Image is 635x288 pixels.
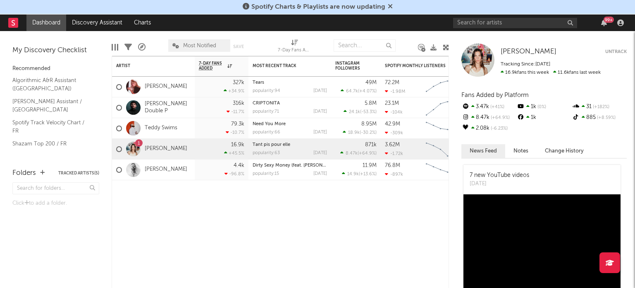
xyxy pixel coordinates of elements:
[26,15,66,31] a: Dashboard
[365,142,377,148] div: 871k
[461,102,516,112] div: 3.47k
[227,109,244,114] div: -11.7 %
[278,46,311,56] div: 7-Day Fans Added (7-Day Fans Added)
[470,171,529,180] div: 7 new YouTube videos
[224,88,244,94] div: +34.9 %
[422,77,459,97] svg: Chart title
[572,102,627,112] div: 31
[501,70,601,75] span: 11.6k fans last week
[313,109,327,114] div: [DATE]
[66,15,128,31] a: Discovery Assistant
[489,126,508,131] span: -6.23 %
[234,163,244,168] div: 4.4k
[516,102,571,112] div: 1k
[145,101,191,115] a: [PERSON_NAME] Double P
[343,130,377,135] div: ( )
[183,43,216,48] span: Most Notified
[385,109,403,115] div: -104k
[128,15,157,31] a: Charts
[58,171,99,175] button: Tracked Artists(5)
[335,61,364,71] div: Instagram Followers
[253,143,327,147] div: Tant pis pour elle
[385,172,403,177] div: -897k
[124,35,132,59] div: Filters
[313,172,327,176] div: [DATE]
[453,18,577,28] input: Search for artists
[536,105,546,109] span: 0 %
[112,35,118,59] div: Edit Columns
[253,143,290,147] a: Tant pis pour elle
[604,17,614,23] div: 99 +
[470,180,529,188] div: [DATE]
[385,101,399,106] div: 23.1M
[251,4,385,10] span: Spotify Charts & Playlists are now updating
[385,80,399,85] div: 72.2M
[501,48,556,55] span: [PERSON_NAME]
[342,171,377,177] div: ( )
[253,89,280,93] div: popularity: 94
[385,163,400,168] div: 76.8M
[253,172,279,176] div: popularity: 15
[361,121,377,127] div: 8.95M
[363,163,377,168] div: 11.9M
[361,110,375,114] span: -53.3 %
[334,39,396,52] input: Search...
[12,198,99,208] div: Click to add a folder.
[231,121,244,127] div: 79.3k
[365,101,377,106] div: 5.8M
[233,101,244,106] div: 316k
[253,163,327,168] div: Dirty Sexy Money (feat. Charli XCX & French Montana) - Mesto Remix
[12,152,91,162] a: Apple Top 200 / FR
[346,151,358,156] span: 8.47k
[313,89,327,93] div: [DATE]
[501,62,550,67] span: Tracking Since: [DATE]
[346,89,358,94] span: 64.7k
[348,131,360,135] span: 18.9k
[385,142,400,148] div: 3.62M
[365,80,377,85] div: 49M
[253,151,280,155] div: popularity: 63
[385,89,405,94] div: -1.98M
[461,144,505,158] button: News Feed
[601,19,607,26] button: 99+
[537,144,592,158] button: Change History
[224,150,244,156] div: +45.5 %
[12,168,36,178] div: Folders
[231,142,244,148] div: 16.9k
[253,80,264,85] a: Tears
[385,63,447,68] div: Spotify Monthly Listeners
[385,121,400,127] div: 42.9M
[461,92,529,98] span: Fans Added by Platform
[253,63,315,68] div: Most Recent Track
[12,118,91,135] a: Spotify Track Velocity Chart / FR
[422,97,459,118] svg: Chart title
[385,130,403,136] div: -309k
[489,105,504,109] span: +41 %
[278,35,311,59] div: 7-Day Fans Added (7-Day Fans Added)
[489,116,510,120] span: +64.9 %
[12,139,91,148] a: Shazam Top 200 / FR
[145,83,187,90] a: [PERSON_NAME]
[572,112,627,123] div: 885
[253,122,286,126] a: Need You More
[516,112,571,123] div: 1k
[253,163,442,168] a: Dirty Sexy Money (feat. [PERSON_NAME] & French [US_STATE]) - [PERSON_NAME] Remix
[361,131,375,135] span: -30.2 %
[12,76,91,93] a: Algorithmic A&R Assistant ([GEOGRAPHIC_DATA])
[501,48,556,56] a: [PERSON_NAME]
[253,101,280,106] a: CRIPTONITA
[233,80,244,85] div: 327k
[359,89,375,94] span: +4.07 %
[226,130,244,135] div: -10.7 %
[145,145,187,152] a: [PERSON_NAME]
[340,150,377,156] div: ( )
[313,151,327,155] div: [DATE]
[344,109,377,114] div: ( )
[145,166,187,173] a: [PERSON_NAME]
[233,44,244,49] button: Save
[12,182,99,194] input: Search for folders...
[341,88,377,94] div: ( )
[461,123,516,134] div: 2.08k
[253,130,280,135] div: popularity: 66
[12,97,91,114] a: [PERSON_NAME] Assistant / [GEOGRAPHIC_DATA]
